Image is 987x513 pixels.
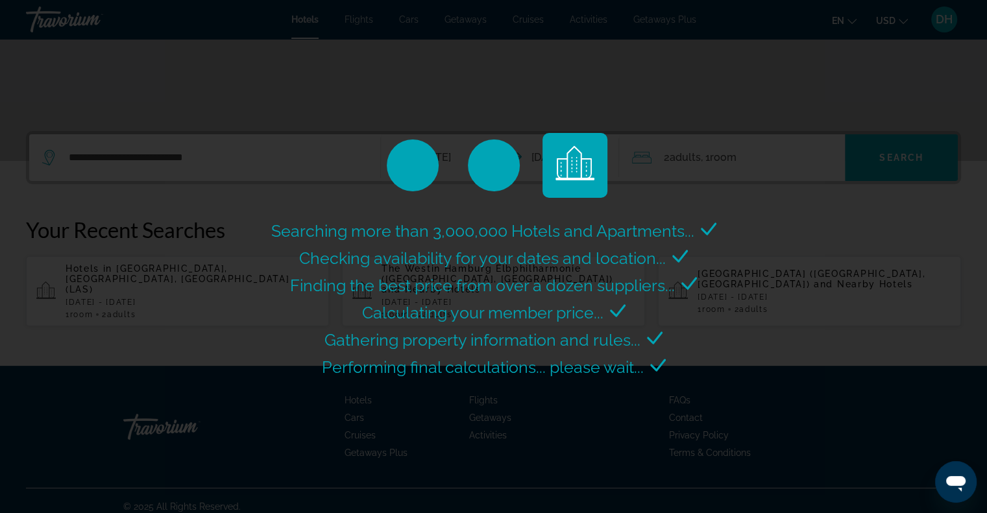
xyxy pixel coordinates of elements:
span: Calculating your member price... [362,303,603,322]
iframe: Button to launch messaging window [935,461,977,503]
span: Checking availability for your dates and location... [299,248,666,268]
span: Performing final calculations... please wait... [322,357,644,377]
span: Gathering property information and rules... [324,330,640,350]
span: Finding the best price from over a dozen suppliers... [290,276,675,295]
span: Searching more than 3,000,000 Hotels and Apartments... [271,221,694,241]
